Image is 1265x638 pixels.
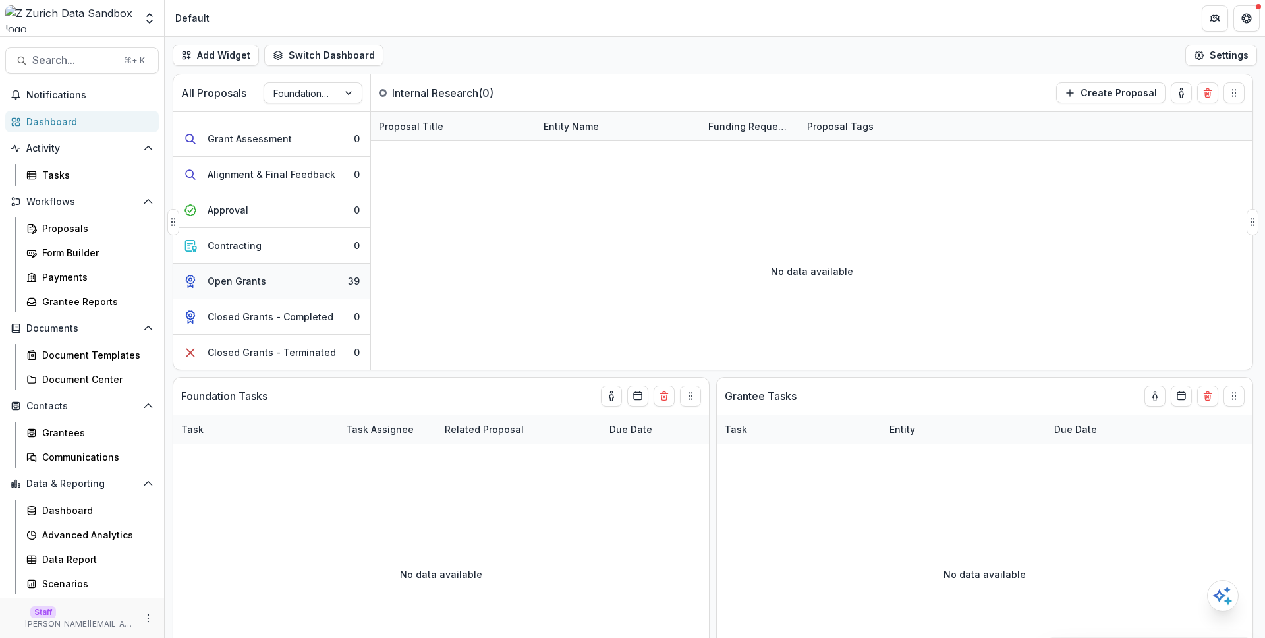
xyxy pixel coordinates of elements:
div: Advanced Analytics [42,528,148,542]
p: No data available [943,567,1026,581]
button: Contracting0 [173,228,370,264]
div: Data Report [42,552,148,566]
button: Approval0 [173,192,370,228]
a: Data Report [21,548,159,570]
button: Delete card [654,386,675,407]
div: Payments [42,270,148,284]
span: Workflows [26,196,138,208]
button: Create Proposal [1056,82,1166,103]
div: Due Date [602,422,660,436]
button: Drag [167,209,179,235]
span: Activity [26,143,138,154]
span: Documents [26,323,138,334]
button: Switch Dashboard [264,45,383,66]
button: Alignment & Final Feedback0 [173,157,370,192]
p: No data available [771,264,853,278]
button: Open Activity [5,138,159,159]
div: Grantee Reports [42,295,148,308]
div: Task Assignee [338,415,437,444]
div: Entity [882,415,1046,444]
button: Calendar [627,386,648,407]
button: Closed Grants - Completed0 [173,299,370,335]
div: Form Builder [42,246,148,260]
div: ⌘ + K [121,53,148,68]
div: Task [717,415,882,444]
div: Proposal Title [371,119,451,133]
div: Document Templates [42,348,148,362]
div: Closed Grants - Completed [208,310,333,324]
button: Drag [1247,209,1258,235]
div: Approval [208,203,248,217]
span: Contacts [26,401,138,412]
div: 0 [354,239,360,252]
div: Proposal Tags [799,119,882,133]
div: 0 [354,203,360,217]
p: Internal Research ( 0 ) [392,85,493,101]
a: Dashboard [21,500,159,521]
img: Z Zurich Data Sandbox logo [5,5,135,32]
button: Open entity switcher [140,5,159,32]
a: Grantee Reports [21,291,159,312]
div: Default [175,11,210,25]
button: toggle-assigned-to-me [1144,386,1166,407]
button: Delete card [1197,386,1218,407]
button: Search... [5,47,159,74]
div: Related Proposal [437,415,602,444]
div: Open Grants [208,274,266,288]
p: Foundation Tasks [181,388,267,404]
div: Entity [882,422,923,436]
a: Scenarios [21,573,159,594]
div: Funding Requested [700,119,799,133]
a: Form Builder [21,242,159,264]
div: 0 [354,167,360,181]
div: Task [173,415,338,444]
a: Communications [21,446,159,468]
nav: breadcrumb [170,9,215,28]
a: Proposals [21,217,159,239]
div: Due Date [1046,415,1145,444]
button: Closed Grants - Terminated0 [173,335,370,370]
button: Open Documents [5,318,159,339]
a: Advanced Analytics [21,524,159,546]
div: 0 [354,132,360,146]
div: Entity Name [536,112,700,140]
a: Grantees [21,422,159,444]
button: Add Widget [173,45,259,66]
button: Partners [1202,5,1228,32]
button: Get Help [1233,5,1260,32]
p: Staff [30,606,56,618]
button: Open Data & Reporting [5,473,159,494]
button: Open Grants39 [173,264,370,299]
div: Tasks [42,168,148,182]
button: More [140,610,156,626]
div: Task Assignee [338,422,422,436]
p: All Proposals [181,85,246,101]
div: Proposal Title [371,112,536,140]
div: Dashboard [42,504,148,517]
span: Search... [32,54,116,67]
div: Task [717,422,755,436]
div: 39 [348,274,360,288]
a: Document Templates [21,344,159,366]
a: Payments [21,266,159,288]
div: Funding Requested [700,112,799,140]
button: Grant Assessment0 [173,121,370,157]
div: Related Proposal [437,422,532,436]
button: Drag [1223,386,1245,407]
div: Communications [42,450,148,464]
span: Notifications [26,90,154,101]
div: Proposal Tags [799,112,964,140]
button: Settings [1185,45,1257,66]
div: Scenarios [42,577,148,591]
button: Drag [680,386,701,407]
button: Calendar [1171,386,1192,407]
button: Delete card [1197,82,1218,103]
button: toggle-assigned-to-me [601,386,622,407]
p: Grantee Tasks [725,388,797,404]
div: Due Date [1046,422,1105,436]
